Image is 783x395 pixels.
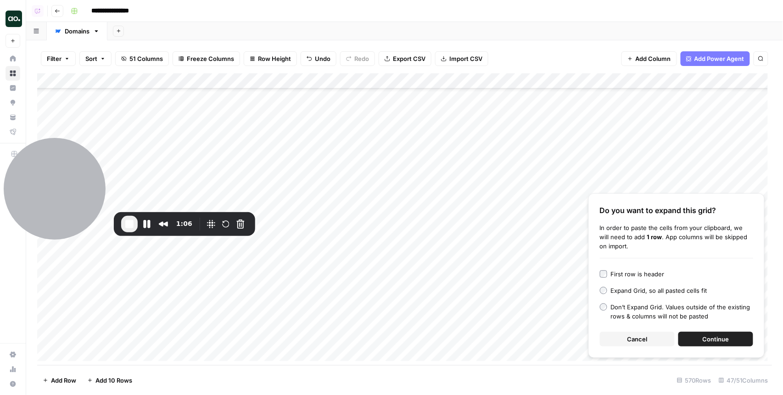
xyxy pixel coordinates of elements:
div: Do you want to expand this grid? [600,205,753,216]
span: Cancel [627,335,648,344]
span: Add Row [51,376,76,385]
input: Don’t Expand Grid. Values outside of the existing rows & columns will not be pasted [600,303,607,311]
div: 47/51 Columns [715,373,772,388]
a: Flightpath [6,125,20,139]
button: Import CSV [435,51,488,66]
div: Domains [65,27,89,36]
a: Browse [6,66,20,81]
a: Domains [47,22,107,40]
span: Export CSV [393,54,425,63]
button: Sort [79,51,112,66]
a: Opportunities [6,95,20,110]
span: Row Height [258,54,291,63]
div: In order to paste the cells from your clipboard, we will need to add . App columns will be skippe... [600,223,753,251]
div: First row is header [611,269,665,279]
span: Import CSV [449,54,482,63]
a: Usage [6,362,20,377]
a: Insights [6,81,20,95]
div: 570 Rows [673,373,715,388]
span: Freeze Columns [187,54,234,63]
button: Add Row [37,373,82,388]
div: Don’t Expand Grid. Values outside of the existing rows & columns will not be pasted [611,302,753,321]
button: Filter [41,51,76,66]
button: Export CSV [379,51,431,66]
a: Settings [6,347,20,362]
span: Add Column [636,54,671,63]
span: Add 10 Rows [95,376,132,385]
a: Your Data [6,110,20,125]
span: Undo [315,54,330,63]
button: Redo [340,51,375,66]
button: Add 10 Rows [82,373,138,388]
b: 1 row [647,233,662,241]
a: Home [6,51,20,66]
button: Add Column [621,51,677,66]
span: Continue [703,335,729,344]
input: First row is header [600,270,607,278]
button: Row Height [244,51,297,66]
span: 51 Columns [129,54,163,63]
button: Help + Support [6,377,20,391]
button: 51 Columns [115,51,169,66]
span: Redo [354,54,369,63]
span: Add Power Agent [694,54,744,63]
button: Undo [301,51,336,66]
input: Expand Grid, so all pasted cells fit [600,287,607,294]
button: Continue [678,332,753,346]
span: Sort [85,54,97,63]
span: Filter [47,54,62,63]
div: Expand Grid, so all pasted cells fit [611,286,707,295]
button: Workspace: AO Internal Ops [6,7,20,30]
button: Cancel [600,332,675,346]
img: AO Internal Ops Logo [6,11,22,27]
button: Add Power Agent [681,51,750,66]
button: Freeze Columns [173,51,240,66]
